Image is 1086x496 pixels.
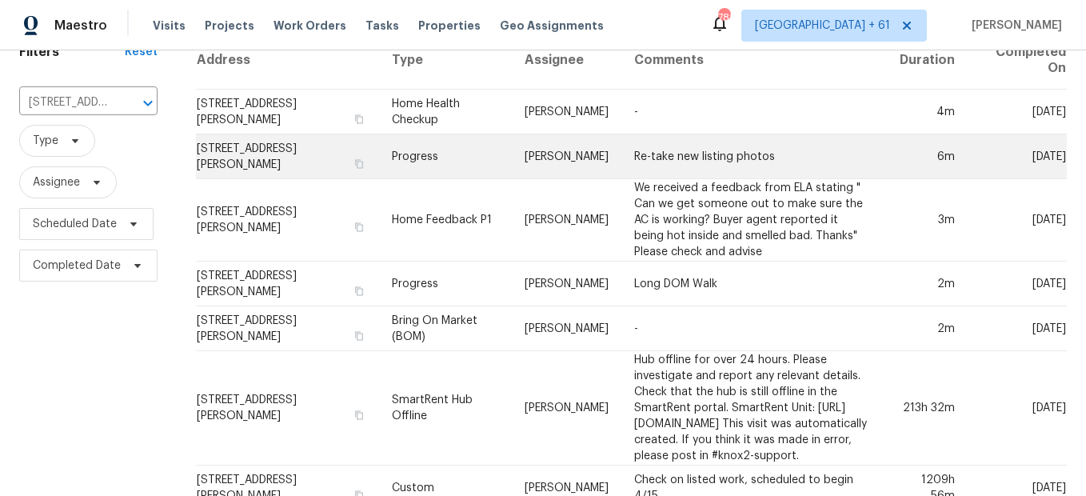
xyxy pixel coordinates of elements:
[379,179,512,262] td: Home Feedback P1
[883,90,968,134] td: 4m
[196,179,379,262] td: [STREET_ADDRESS][PERSON_NAME]
[968,306,1067,351] td: [DATE]
[512,31,621,90] th: Assignee
[352,112,366,126] button: Copy Address
[196,306,379,351] td: [STREET_ADDRESS][PERSON_NAME]
[968,31,1067,90] th: Completed On
[352,408,366,422] button: Copy Address
[512,262,621,306] td: [PERSON_NAME]
[205,18,254,34] span: Projects
[352,329,366,343] button: Copy Address
[352,220,366,234] button: Copy Address
[883,134,968,179] td: 6m
[379,262,512,306] td: Progress
[968,351,1067,466] td: [DATE]
[196,351,379,466] td: [STREET_ADDRESS][PERSON_NAME]
[968,90,1067,134] td: [DATE]
[965,18,1062,34] span: [PERSON_NAME]
[352,157,366,171] button: Copy Address
[621,306,883,351] td: -
[512,134,621,179] td: [PERSON_NAME]
[196,31,379,90] th: Address
[883,31,968,90] th: Duration
[379,351,512,466] td: SmartRent Hub Offline
[968,134,1067,179] td: [DATE]
[621,351,883,466] td: Hub offline for over 24 hours. Please investigate and report any relevant details. Check that the...
[500,18,604,34] span: Geo Assignments
[883,179,968,262] td: 3m
[621,179,883,262] td: We received a feedback from ELA stating " Can we get someone out to make sure the AC is working? ...
[621,31,883,90] th: Comments
[512,306,621,351] td: [PERSON_NAME]
[125,44,158,60] div: Reset
[883,306,968,351] td: 2m
[379,306,512,351] td: Bring On Market (BOM)
[512,179,621,262] td: [PERSON_NAME]
[54,18,107,34] span: Maestro
[33,258,121,274] span: Completed Date
[273,18,346,34] span: Work Orders
[883,262,968,306] td: 2m
[512,351,621,466] td: [PERSON_NAME]
[137,92,159,114] button: Open
[352,284,366,298] button: Copy Address
[883,351,968,466] td: 213h 32m
[512,90,621,134] td: [PERSON_NAME]
[33,216,117,232] span: Scheduled Date
[621,134,883,179] td: Re-take new listing photos
[379,90,512,134] td: Home Health Checkup
[418,18,481,34] span: Properties
[196,134,379,179] td: [STREET_ADDRESS][PERSON_NAME]
[33,174,80,190] span: Assignee
[365,20,399,31] span: Tasks
[968,179,1067,262] td: [DATE]
[19,90,113,115] input: Search for an address...
[19,44,125,60] h1: Filters
[33,133,58,149] span: Type
[755,18,890,34] span: [GEOGRAPHIC_DATA] + 61
[621,90,883,134] td: -
[196,262,379,306] td: [STREET_ADDRESS][PERSON_NAME]
[621,262,883,306] td: Long DOM Walk
[968,262,1067,306] td: [DATE]
[379,134,512,179] td: Progress
[153,18,186,34] span: Visits
[379,31,512,90] th: Type
[718,10,729,26] div: 781
[196,90,379,134] td: [STREET_ADDRESS][PERSON_NAME]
